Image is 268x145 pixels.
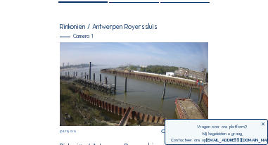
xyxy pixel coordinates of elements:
img: Image [60,42,208,126]
span: [DATE] 13:15 [60,130,76,133]
div: Rinkoniën / Antwerpen Royerssluis [60,24,208,31]
div: Camera 1 [60,33,208,39]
